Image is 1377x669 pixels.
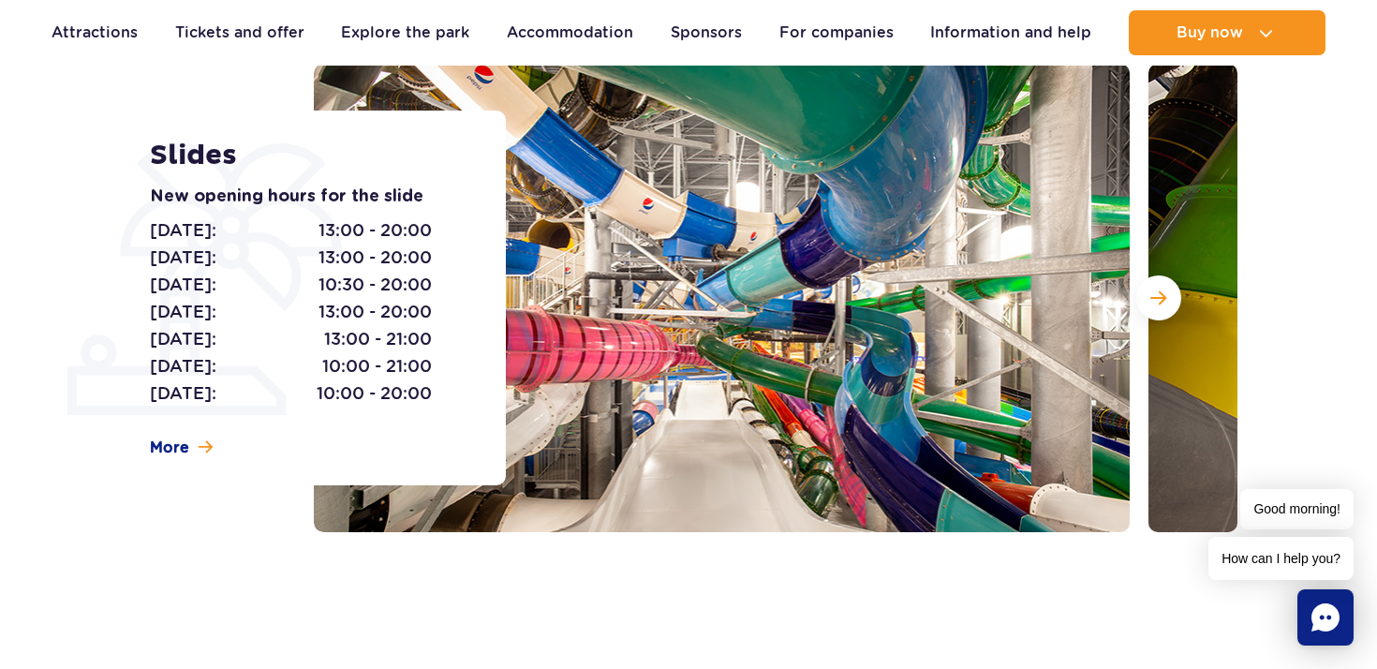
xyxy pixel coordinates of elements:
button: Buy now [1129,10,1325,55]
a: Explore the park [341,10,469,55]
a: Attractions [52,10,138,55]
font: 10:00 - 20:00 [317,383,432,403]
div: Chat [1297,589,1354,646]
font: Sponsors [671,23,742,41]
font: [DATE]: [150,247,216,267]
a: Tickets and offer [175,10,304,55]
font: 13:00 - 21:00 [324,329,432,349]
font: [DATE]: [150,329,216,349]
button: Next slide [1136,275,1181,320]
font: 10:30 - 20:00 [318,275,432,294]
font: [DATE]: [150,275,216,294]
font: Tickets and offer [175,23,304,41]
a: Sponsors [671,10,742,55]
font: 10:00 - 21:00 [322,356,432,376]
font: [DATE]: [150,220,216,240]
font: [DATE]: [150,356,216,376]
a: Accommodation [507,10,633,55]
font: Good morning! [1253,501,1340,516]
font: Accommodation [507,23,633,41]
font: For companies [779,23,894,41]
font: Slides [150,138,237,172]
font: [DATE]: [150,302,216,321]
a: More [150,438,213,458]
font: [DATE]: [150,383,216,403]
font: How can I help you? [1222,551,1340,566]
a: For companies [779,10,894,55]
font: New opening hours for the slide [150,188,423,205]
font: Attractions [52,23,138,41]
font: Information and help [930,23,1091,41]
font: 13:00 - 20:00 [318,220,432,240]
font: More [150,439,189,456]
font: Explore the park [341,23,469,41]
font: 13:00 - 20:00 [318,247,432,267]
font: 13:00 - 20:00 [318,302,432,321]
a: Information and help [930,10,1091,55]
